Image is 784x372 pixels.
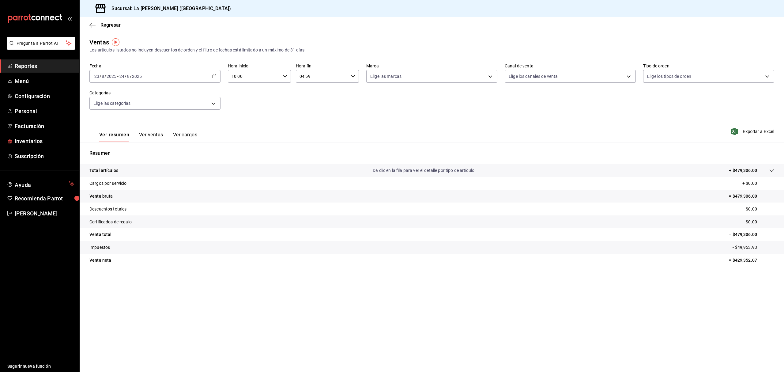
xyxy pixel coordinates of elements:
[4,44,75,51] a: Pregunta a Parrot AI
[117,74,119,79] span: -
[99,132,197,142] div: navigation tabs
[99,132,129,142] button: Ver resumen
[89,47,774,53] div: Los artículos listados no incluyen descuentos de orden y el filtro de fechas está limitado a un m...
[107,5,231,12] h3: Sucursal: La [PERSON_NAME] ([GEOGRAPHIC_DATA])
[15,180,66,188] span: Ayuda
[729,167,757,174] p: + $479,306.00
[732,128,774,135] button: Exportar a Excel
[17,40,66,47] span: Pregunta a Parrot AI
[89,22,121,28] button: Regresar
[89,193,113,199] p: Venta bruta
[15,107,74,115] span: Personal
[15,152,74,160] span: Suscripción
[744,206,774,212] p: - $0.00
[139,132,163,142] button: Ver ventas
[505,64,636,68] label: Canal de venta
[119,74,125,79] input: --
[15,92,74,100] span: Configuración
[15,137,74,145] span: Inventarios
[7,363,74,370] span: Sugerir nueva función
[366,64,497,68] label: Marca
[89,64,221,68] label: Fecha
[729,231,774,238] p: = $479,306.00
[733,244,774,251] p: - $49,953.93
[89,167,118,174] p: Total artículos
[15,62,74,70] span: Reportes
[729,193,774,199] p: = $479,306.00
[370,73,401,79] span: Elige las marcas
[89,219,132,225] p: Certificados de regalo
[101,74,104,79] input: --
[67,16,72,21] button: open_drawer_menu
[100,22,121,28] span: Regresar
[89,91,221,95] label: Categorías
[373,167,474,174] p: Da clic en la fila para ver el detalle por tipo de artículo
[104,74,106,79] span: /
[647,73,691,79] span: Elige los tipos de orden
[89,257,111,264] p: Venta neta
[106,74,117,79] input: ----
[742,180,774,187] p: + $0.00
[100,74,101,79] span: /
[89,180,127,187] p: Cargos por servicio
[15,77,74,85] span: Menú
[15,122,74,130] span: Facturación
[89,244,110,251] p: Impuestos
[89,38,109,47] div: Ventas
[89,231,111,238] p: Venta total
[130,74,132,79] span: /
[744,219,774,225] p: - $0.00
[125,74,126,79] span: /
[89,206,126,212] p: Descuentos totales
[15,209,74,218] span: [PERSON_NAME]
[296,64,359,68] label: Hora fin
[643,64,774,68] label: Tipo de orden
[94,74,100,79] input: --
[112,38,119,46] img: Tooltip marker
[509,73,558,79] span: Elige los canales de venta
[729,257,774,264] p: = $429,352.07
[93,100,131,106] span: Elige las categorías
[228,64,291,68] label: Hora inicio
[89,150,774,157] p: Resumen
[7,37,75,50] button: Pregunta a Parrot AI
[173,132,198,142] button: Ver cargos
[127,74,130,79] input: --
[132,74,142,79] input: ----
[15,194,74,203] span: Recomienda Parrot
